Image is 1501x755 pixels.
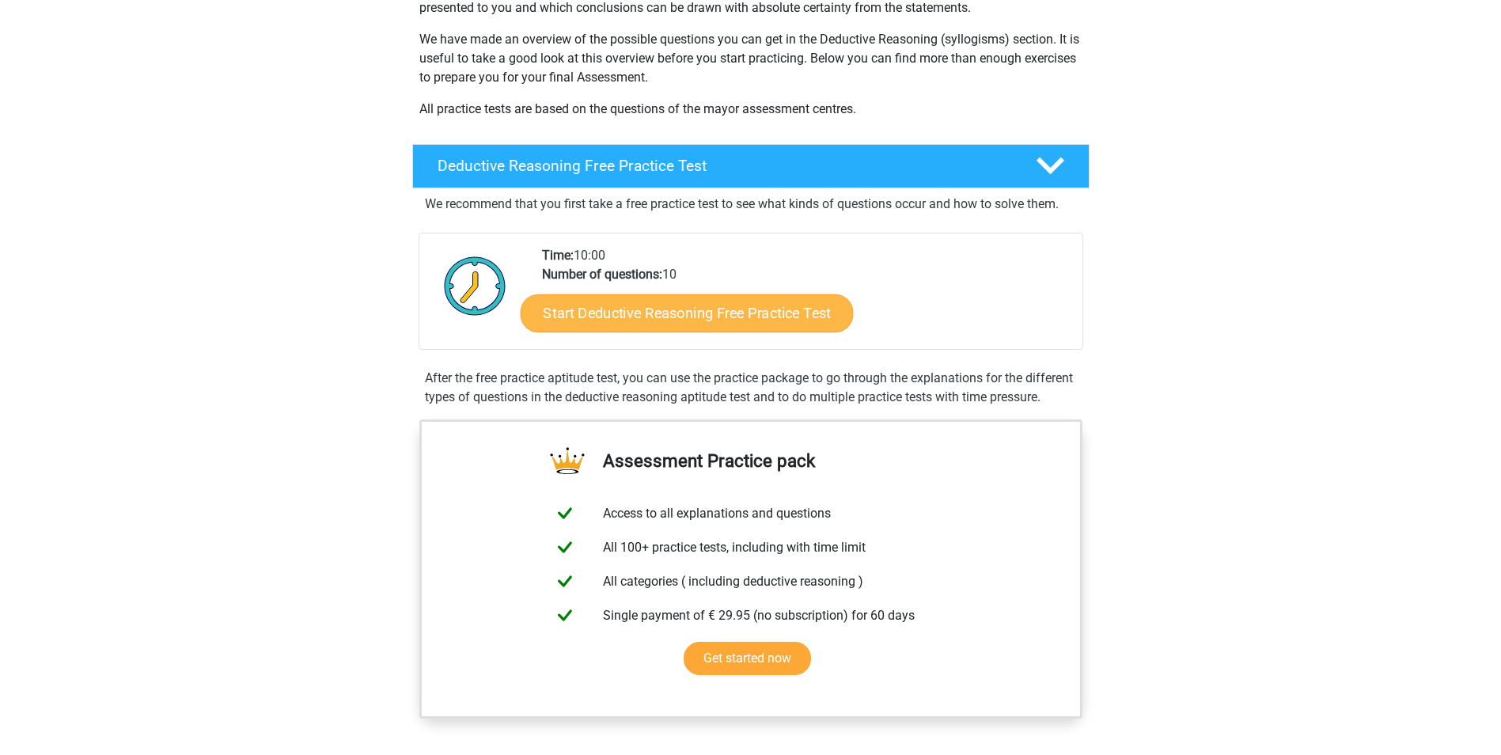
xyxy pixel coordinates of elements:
[542,248,574,263] b: Time:
[406,144,1096,188] a: Deductive Reasoning Free Practice Test
[530,246,1082,349] div: 10:00 10
[520,294,853,332] a: Start Deductive Reasoning Free Practice Test
[419,100,1082,119] p: All practice tests are based on the questions of the mayor assessment centres.
[419,369,1083,407] div: After the free practice aptitude test, you can use the practice package to go through the explana...
[684,642,811,675] a: Get started now
[542,267,662,282] b: Number of questions:
[419,30,1082,87] p: We have made an overview of the possible questions you can get in the Deductive Reasoning (syllog...
[425,195,1077,214] p: We recommend that you first take a free practice test to see what kinds of questions occur and ho...
[438,157,1010,175] h4: Deductive Reasoning Free Practice Test
[435,246,515,325] img: Clock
